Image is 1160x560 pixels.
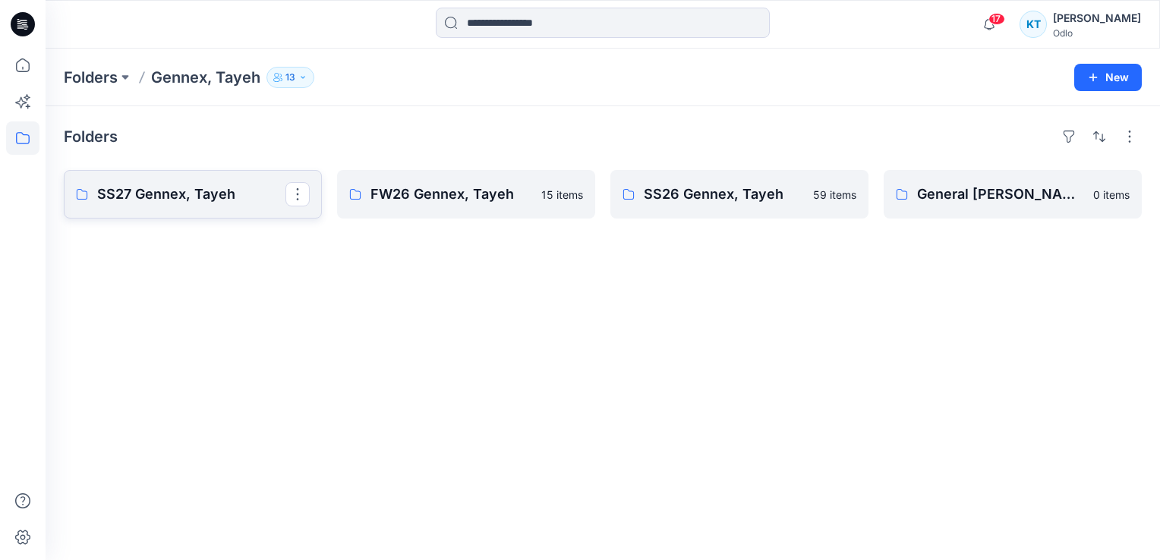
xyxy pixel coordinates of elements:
[1053,9,1141,27] div: [PERSON_NAME]
[1020,11,1047,38] div: KT
[97,184,285,205] p: SS27 Gennex, Tayeh
[917,184,1084,205] p: General [PERSON_NAME], Tayeh
[1053,27,1141,39] div: Odlo
[266,67,314,88] button: 13
[64,127,118,146] h4: Folders
[370,184,532,205] p: FW26 Gennex, Tayeh
[64,67,118,88] a: Folders
[884,170,1142,219] a: General [PERSON_NAME], Tayeh0 items
[644,184,804,205] p: SS26 Gennex, Tayeh
[151,67,260,88] p: Gennex, Tayeh
[988,13,1005,25] span: 17
[610,170,868,219] a: SS26 Gennex, Tayeh59 items
[541,187,583,203] p: 15 items
[813,187,856,203] p: 59 items
[337,170,595,219] a: FW26 Gennex, Tayeh15 items
[1074,64,1142,91] button: New
[285,69,295,86] p: 13
[1093,187,1130,203] p: 0 items
[64,170,322,219] a: SS27 Gennex, Tayeh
